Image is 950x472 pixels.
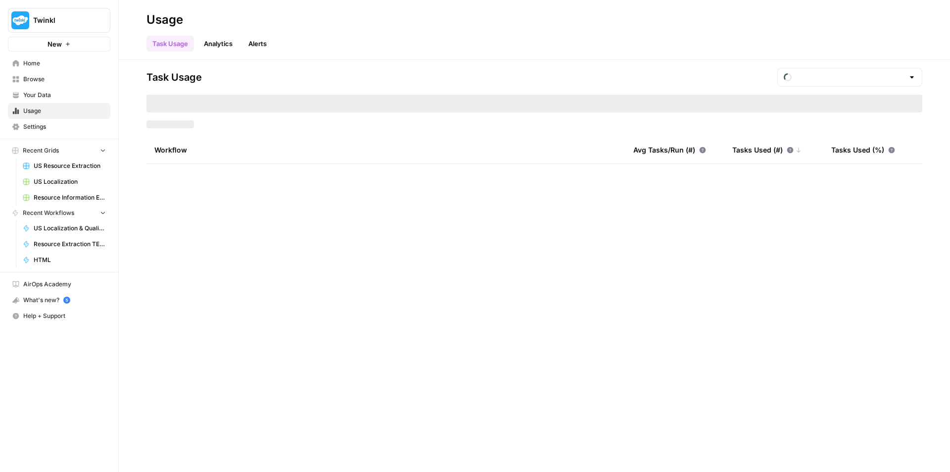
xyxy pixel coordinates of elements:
span: Usage [23,106,106,115]
div: Tasks Used (%) [831,136,895,163]
span: Resource Information Extraction and Descriptions [34,193,106,202]
div: Avg Tasks/Run (#) [633,136,706,163]
a: HTML [18,252,110,268]
span: US Resource Extraction [34,161,106,170]
a: Analytics [198,36,238,52]
span: Help + Support [23,312,106,320]
button: Recent Workflows [8,206,110,220]
span: Settings [23,122,106,131]
a: Resource Information Extraction and Descriptions [18,190,110,206]
span: Home [23,59,106,68]
div: Usage [146,12,183,28]
a: 5 [63,297,70,304]
button: New [8,37,110,52]
div: Tasks Used (#) [732,136,802,163]
a: Settings [8,119,110,135]
span: US Localization [34,177,106,186]
text: 5 [65,298,68,303]
a: Browse [8,71,110,87]
span: Resource Extraction TEST [34,240,106,249]
a: US Localization & Quality Check [18,220,110,236]
span: New [47,39,62,49]
a: Resource Extraction TEST [18,236,110,252]
span: Recent Workflows [23,209,74,217]
span: US Localization & Quality Check [34,224,106,233]
a: Your Data [8,87,110,103]
a: AirOps Academy [8,276,110,292]
a: Task Usage [146,36,194,52]
span: AirOps Academy [23,280,106,289]
button: Recent Grids [8,143,110,158]
button: Workspace: Twinkl [8,8,110,33]
span: Browse [23,75,106,84]
span: Twinkl [33,15,93,25]
span: Recent Grids [23,146,59,155]
a: US Localization [18,174,110,190]
a: US Resource Extraction [18,158,110,174]
div: Workflow [154,136,617,163]
span: Your Data [23,91,106,100]
span: HTML [34,256,106,264]
img: Twinkl Logo [11,11,29,29]
button: Help + Support [8,308,110,324]
a: Home [8,55,110,71]
span: Task Usage [146,70,202,84]
div: What's new? [8,293,110,308]
button: What's new? 5 [8,292,110,308]
a: Usage [8,103,110,119]
a: Alerts [242,36,273,52]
